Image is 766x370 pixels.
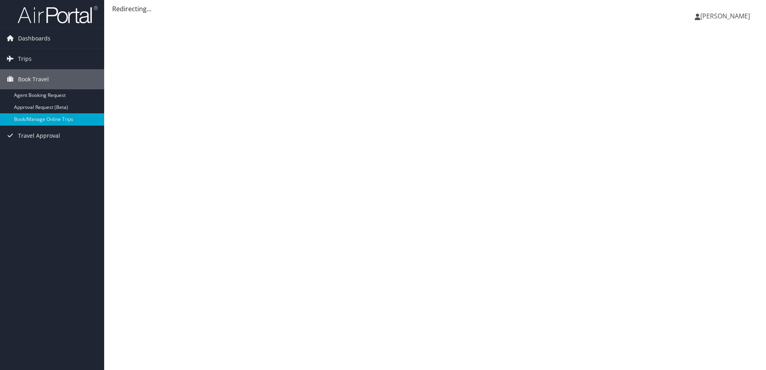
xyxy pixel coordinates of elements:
[18,28,50,48] span: Dashboards
[700,12,750,20] span: [PERSON_NAME]
[695,4,758,28] a: [PERSON_NAME]
[18,5,98,24] img: airportal-logo.png
[18,69,49,89] span: Book Travel
[18,126,60,146] span: Travel Approval
[112,4,758,14] div: Redirecting...
[18,49,32,69] span: Trips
